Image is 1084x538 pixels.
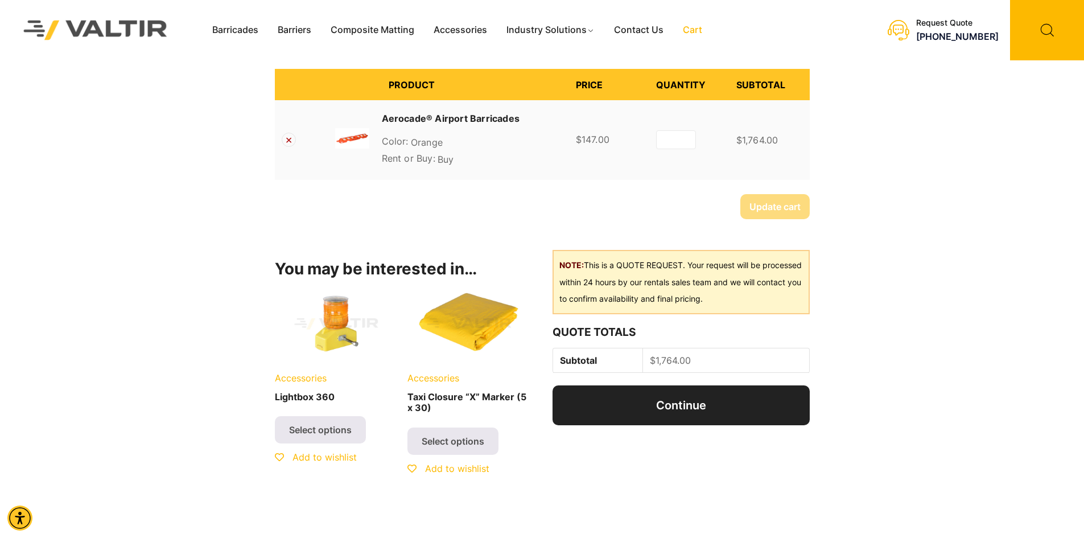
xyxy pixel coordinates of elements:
[576,134,582,145] span: $
[282,133,296,147] a: Remove Aerocade® Airport Barricades from cart
[335,128,369,152] a: valtirrentals.com
[656,130,696,149] input: Product quantity
[729,69,810,100] th: Subtotal
[407,287,531,418] a: AccessoriesTaxi Closure “X” Marker (5 x 30)
[559,260,584,270] b: NOTE:
[382,151,435,165] dt: Rent or Buy:
[553,326,809,339] h2: Quote Totals
[275,287,398,361] img: Accessories
[604,22,673,39] a: Contact Us
[275,260,531,279] h2: You may be interested in…
[650,355,691,366] bdi: 1,764.00
[553,250,809,315] div: This is a QUOTE REQUEST. Your request will be processed within 24 hours by our rentals sales team...
[407,372,459,384] span: Accessories
[497,22,604,39] a: Industry Solutions
[321,22,424,39] a: Composite Matting
[569,69,649,100] th: Price
[650,355,656,366] span: $
[576,134,609,145] bdi: 147.00
[673,22,712,39] a: Cart
[553,385,809,425] a: Continue
[407,387,531,418] h2: Taxi Closure “X” Marker (5 x 30)
[382,112,520,125] a: Aerocade® Airport Barricades
[9,5,183,55] img: Valtir Rentals
[382,134,562,151] p: Orange
[736,134,742,146] span: $
[275,372,327,384] span: Accessories
[424,22,497,39] a: Accessories
[916,31,999,42] a: call (888) 496-3625
[275,451,357,463] a: Add to wishlist
[382,69,569,100] th: Product
[740,194,810,219] button: Update cart
[203,22,268,39] a: Barricades
[425,463,489,474] span: Add to wishlist
[382,151,562,169] p: Buy
[7,506,32,531] div: Accessibility Menu
[916,18,999,28] div: Request Quote
[382,134,409,148] dt: Color:
[275,387,398,407] h2: Lightbox 360
[649,69,729,100] th: Quantity
[407,463,489,474] a: Add to wishlist
[407,287,531,361] img: Accessories
[553,348,642,373] th: Subtotal
[407,428,498,455] a: Select options for “Taxi Closure “X” Marker (5 x 30)”
[275,416,366,443] a: Select options for “Lightbox 360”
[292,451,357,463] span: Add to wishlist
[736,134,778,146] bdi: 1,764.00
[275,287,398,407] a: AccessoriesLightbox 360
[268,22,321,39] a: Barriers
